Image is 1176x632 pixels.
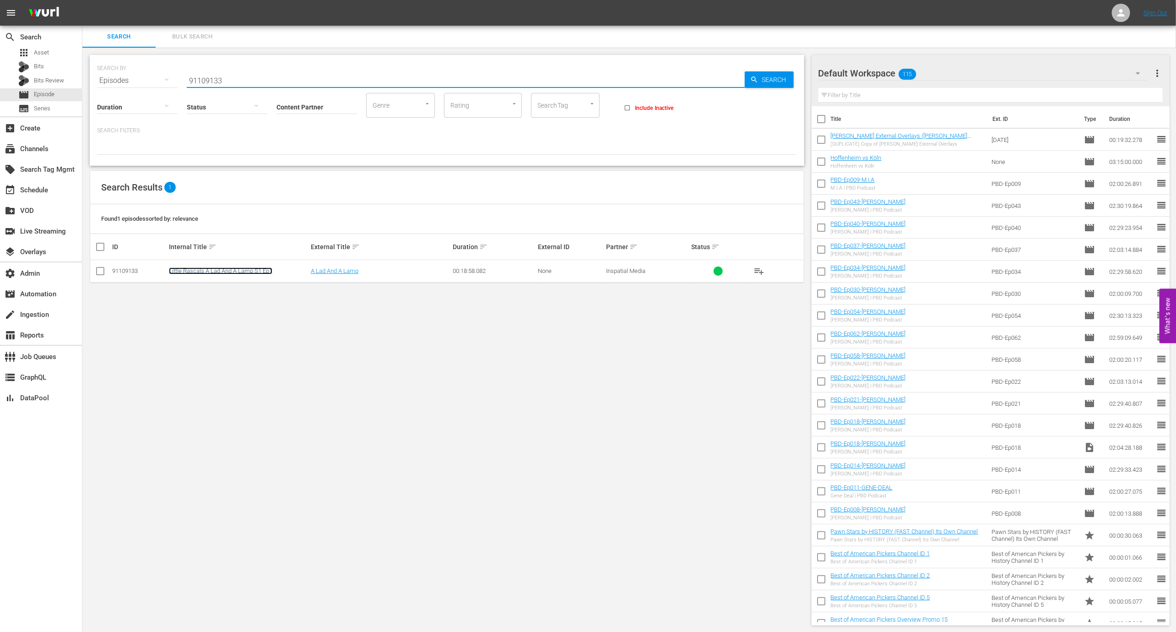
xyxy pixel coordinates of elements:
span: Reports [5,330,16,341]
span: DataPool [5,392,16,403]
span: Episode [1084,420,1095,431]
span: sort [711,243,720,251]
a: PBD-Ep058-[PERSON_NAME] [831,352,906,359]
span: Series [18,103,29,114]
span: GraphQL [5,372,16,383]
td: 02:29:23.954 [1106,217,1156,239]
span: Bulk Search [161,32,223,42]
td: 02:59:09.649 [1106,327,1156,349]
td: None [988,151,1080,173]
td: 02:30:13.323 [1106,305,1156,327]
span: reorder [1156,551,1167,562]
a: PBD-Ep018-[PERSON_NAME] [831,440,906,447]
th: Type [1078,106,1104,132]
td: 02:29:33.423 [1106,458,1156,480]
a: PBD-Ep037-[PERSON_NAME] [831,242,906,249]
span: Episode [1084,310,1095,321]
button: playlist_add [748,260,770,282]
span: 1 [164,182,176,193]
span: Asset [18,47,29,58]
a: PBD-Ep040-[PERSON_NAME] [831,220,906,227]
span: Search [88,32,150,42]
a: PBD-Ep030-[PERSON_NAME] [831,286,906,293]
span: Search Tag Mgmt [5,164,16,175]
button: Search [745,71,794,88]
div: [PERSON_NAME] | PBD Podcast [831,229,906,235]
td: Best of American Pickers by History Channel ID 2 [988,568,1080,590]
span: Video [1084,442,1095,453]
td: PBD-Ep021 [988,392,1080,414]
td: PBD-Ep009 [988,173,1080,195]
span: reorder [1156,573,1167,584]
span: Job Queues [5,351,16,362]
td: 00:00:30.063 [1106,524,1156,546]
span: Episode [1084,244,1095,255]
a: PBD-Ep034-[PERSON_NAME] [831,264,906,271]
a: Sign Out [1143,9,1167,16]
span: Episode [1084,398,1095,409]
span: Asset [34,48,49,57]
span: Search [5,32,16,43]
td: PBD-Ep018 [988,414,1080,436]
span: menu [5,7,16,18]
div: Partner [606,241,688,252]
td: [DATE] [988,129,1080,151]
span: Episode [1084,178,1095,189]
div: [PERSON_NAME] | PBD Podcast [831,383,906,389]
td: 00:00:01.066 [1106,546,1156,568]
span: reorder [1156,617,1167,628]
td: PBD-Ep034 [988,261,1080,283]
span: Live Streaming [5,226,16,237]
td: PBD-Ep014 [988,458,1080,480]
td: 02:00:27.075 [1106,480,1156,502]
td: 02:00:20.117 [1106,349,1156,370]
div: [PERSON_NAME] | PBD Podcast [831,273,906,279]
span: Episode [1084,134,1095,145]
span: Bits Review [34,76,64,85]
div: External Title [311,241,450,252]
span: Promo [1084,596,1095,607]
a: PBD-Ep062-[PERSON_NAME] [831,330,906,337]
td: PBD-Ep058 [988,349,1080,370]
span: reorder [1156,463,1167,474]
span: Search [759,71,794,88]
button: Open [588,99,596,108]
div: None [538,267,603,274]
button: Open [510,99,519,108]
div: [PERSON_NAME] | PBD Podcast [831,427,906,433]
td: PBD-Ep037 [988,239,1080,261]
th: Duration [1104,106,1159,132]
a: PBD-Ep011-GENE-DEAL [831,484,893,491]
span: Automation [5,289,16,300]
a: PBD-Ep054-[PERSON_NAME] [831,308,906,315]
a: A Lad And A Lamp [311,267,358,274]
div: Episodes [97,68,178,93]
td: PBD-Ep062 [988,327,1080,349]
td: Pawn Stars by HISTORY (FAST Channel) Its Own Channel [988,524,1080,546]
span: Episode [18,89,29,100]
a: [PERSON_NAME] External Overlays ([PERSON_NAME] External Overlays (VARIANT)) [831,132,971,146]
span: sort [629,243,638,251]
div: [PERSON_NAME] | PBD Podcast [831,295,906,301]
td: PBD-Ep030 [988,283,1080,305]
a: Hoffenheim vs Köln [831,154,882,161]
td: 02:00:13.888 [1106,502,1156,524]
span: sort [479,243,488,251]
td: 02:30:19.864 [1106,195,1156,217]
th: Title [831,106,987,132]
td: PBD-Ep040 [988,217,1080,239]
span: Episode [1084,288,1095,299]
td: 00:00:02.002 [1106,568,1156,590]
td: 00:19:32.278 [1106,129,1156,151]
button: Open Feedback Widget [1160,289,1176,343]
td: Best of American Pickers by History Channel ID 1 [988,546,1080,568]
div: [PERSON_NAME] | PBD Podcast [831,251,906,257]
a: PBD-Ep009-M.I.A [831,176,875,183]
td: PBD-Ep043 [988,195,1080,217]
a: Best of American Pickers Channel ID 2 [831,572,930,579]
div: Pawn Stars by HISTORY (FAST Channel) Its Own Channel [831,537,978,543]
div: 91109133 [112,267,166,274]
td: 02:03:13.014 [1106,370,1156,392]
span: reorder [1156,441,1167,452]
span: reorder [1156,200,1167,211]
